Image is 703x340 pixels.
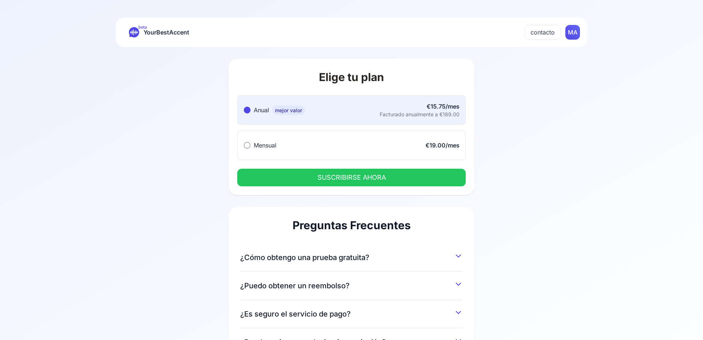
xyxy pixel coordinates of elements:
span: beta [138,24,147,30]
span: mejor valor [272,106,305,115]
button: ¿Puedo obtener un reembolso? [240,278,463,291]
span: YourBestAccent [144,27,189,37]
button: ¿Cómo obtengo una prueba gratuita? [240,249,463,263]
button: contacto [524,25,561,40]
span: ¿Puedo obtener un reembolso? [240,281,350,291]
a: betaYourBestAccent [123,27,195,37]
button: SUSCRIBIRSE AHORA [237,169,466,186]
button: MAMA [565,25,580,40]
h2: Preguntas Frecuentes [240,219,463,232]
button: Mensual€19.00/mes [237,131,466,160]
div: €15.75/mes [380,102,460,111]
button: Anualmejor valor€15.75/mesFacturado anualmente a €189.00 [237,95,466,125]
div: Facturado anualmente a €189.00 [380,111,460,118]
span: ¿Es seguro el servicio de pago? [240,309,351,319]
span: Anual [254,106,269,114]
span: Mensual [254,142,276,149]
div: €19.00/mes [425,141,460,150]
div: MA [565,25,580,40]
span: ¿Cómo obtengo una prueba gratuita? [240,252,369,263]
button: ¿Es seguro el servicio de pago? [240,306,463,319]
h1: Elige tu plan [237,70,466,84]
